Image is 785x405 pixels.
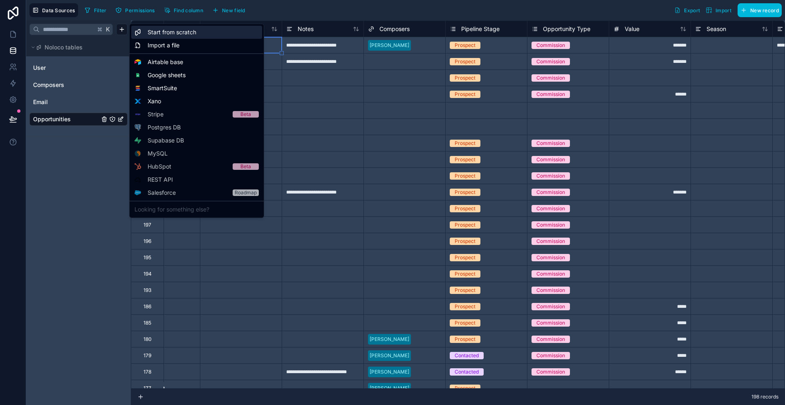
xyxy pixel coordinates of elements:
img: MySQL logo [135,150,141,157]
span: Airtable base [148,58,183,66]
span: REST API [148,176,173,184]
span: MySQL [148,149,168,158]
img: Salesforce [135,190,141,195]
img: Postgres logo [135,124,141,131]
img: Google sheets logo [135,73,141,78]
div: Looking for something else? [131,203,262,216]
img: API icon [135,176,141,183]
span: Start from scratch [148,28,196,36]
img: Xano logo [135,98,141,105]
span: HubSpot [148,162,171,171]
span: Stripe [148,110,164,118]
span: Import a file [148,41,179,49]
span: Postgres DB [148,123,181,131]
div: Roadmap [235,189,257,196]
span: Supabase DB [148,136,184,145]
span: Google sheets [148,71,186,79]
div: Beta [240,111,251,118]
img: Stripe logo [135,111,141,118]
img: HubSpot logo [135,163,141,170]
span: SmartSuite [148,84,177,92]
img: SmartSuite [135,85,141,91]
div: Beta [240,163,251,170]
span: Salesforce [148,189,176,197]
img: Airtable logo [135,59,141,65]
img: Supabase logo [135,137,141,144]
span: Xano [148,97,161,105]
